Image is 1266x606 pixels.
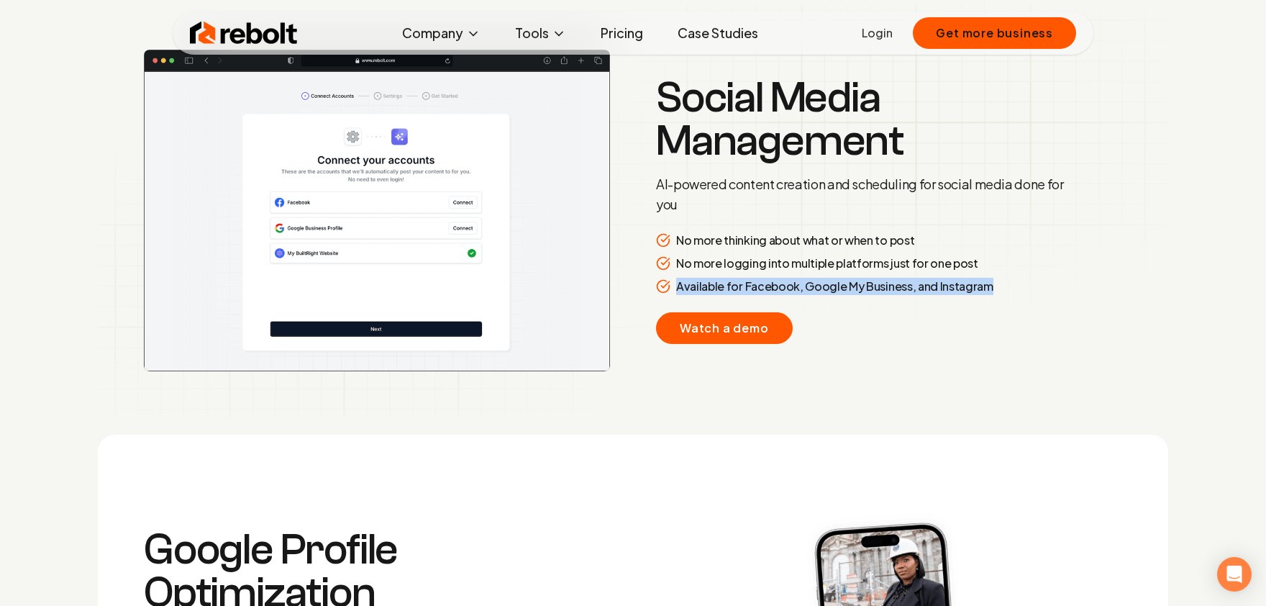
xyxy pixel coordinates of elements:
p: Available for Facebook, Google My Business, and Instagram [676,278,993,295]
button: Tools [504,19,578,48]
a: Case Studies [666,19,770,48]
a: Pricing [589,19,655,48]
button: Get more business [913,17,1076,49]
p: AI-powered content creation and scheduling for social media done for you [656,174,1070,214]
img: Rebolt Logo [190,19,298,48]
a: Login [862,24,893,42]
div: Open Intercom Messenger [1217,557,1252,592]
p: No more thinking about what or when to post [676,232,914,249]
img: Website Preview [144,50,610,371]
a: Watch a demo [656,312,793,344]
img: Product [98,4,1168,417]
h3: Social Media Management [656,76,1070,163]
p: No more logging into multiple platforms just for one post [676,255,978,272]
button: Company [391,19,492,48]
